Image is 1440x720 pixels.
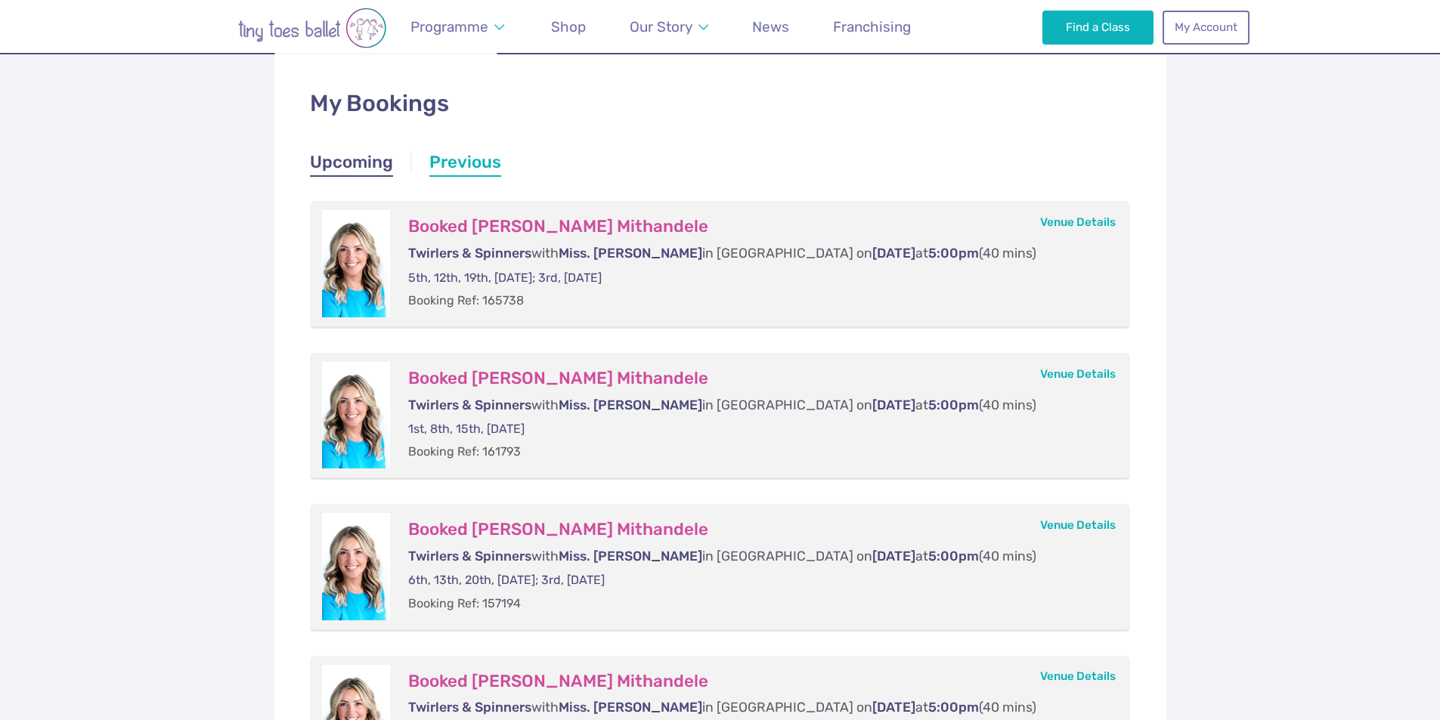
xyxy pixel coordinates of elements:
[408,698,1101,717] p: with in [GEOGRAPHIC_DATA] on at (40 mins)
[408,572,1101,589] p: 6th, 13th, 20th, [DATE]; 3rd, [DATE]
[928,397,979,413] span: 5:00pm
[191,8,433,48] img: tiny toes ballet
[408,216,1101,237] h3: Booked [PERSON_NAME] Mithandele
[408,547,1101,566] p: with in [GEOGRAPHIC_DATA] on at (40 mins)
[310,150,393,178] a: Upcoming
[408,270,1101,286] p: 5th, 12th, 19th, [DATE]; 3rd, [DATE]
[408,244,1101,263] p: with in [GEOGRAPHIC_DATA] on at (40 mins)
[826,9,918,45] a: Franchising
[928,548,979,564] span: 5:00pm
[928,246,979,261] span: 5:00pm
[559,246,702,261] span: Miss. [PERSON_NAME]
[1040,367,1116,381] a: Venue Details
[622,9,715,45] a: Our Story
[551,18,586,36] span: Shop
[1042,11,1154,44] a: Find a Class
[408,443,1101,460] p: Booking Ref: 161793
[872,246,915,261] span: [DATE]
[408,397,531,413] span: Twirlers & Spinners
[630,18,692,36] span: Our Story
[559,700,702,715] span: Miss. [PERSON_NAME]
[410,18,488,36] span: Programme
[1040,518,1116,532] a: Venue Details
[544,9,593,45] a: Shop
[745,9,797,45] a: News
[408,292,1101,309] p: Booking Ref: 165738
[559,548,702,564] span: Miss. [PERSON_NAME]
[310,88,1131,120] h1: My Bookings
[408,519,1101,540] h3: Booked [PERSON_NAME] Mithandele
[408,421,1101,437] p: 1st, 8th, 15th, [DATE]
[408,246,531,261] span: Twirlers & Spinners
[833,18,911,36] span: Franchising
[872,397,915,413] span: [DATE]
[408,595,1101,612] p: Booking Ref: 157194
[928,700,979,715] span: 5:00pm
[408,396,1101,415] p: with in [GEOGRAPHIC_DATA] on at (40 mins)
[1163,11,1249,44] a: My Account
[872,548,915,564] span: [DATE]
[872,700,915,715] span: [DATE]
[404,9,512,45] a: Programme
[1040,215,1116,229] a: Venue Details
[752,18,789,36] span: News
[1040,669,1116,683] a: Venue Details
[408,368,1101,389] h3: Booked [PERSON_NAME] Mithandele
[559,397,702,413] span: Miss. [PERSON_NAME]
[408,548,531,564] span: Twirlers & Spinners
[408,671,1101,692] h3: Booked [PERSON_NAME] Mithandele
[408,700,531,715] span: Twirlers & Spinners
